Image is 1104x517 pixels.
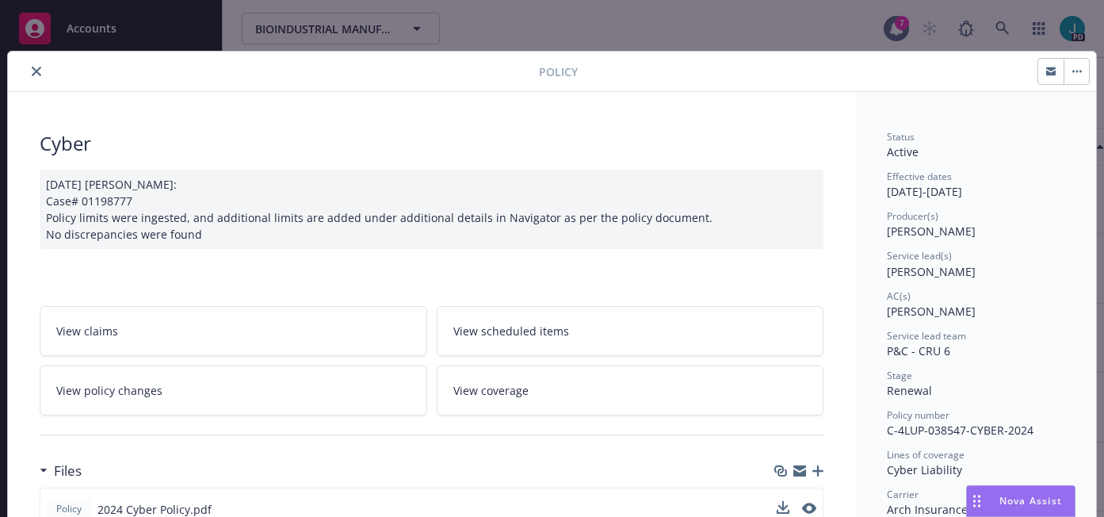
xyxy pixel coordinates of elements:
span: Active [887,144,919,159]
span: [PERSON_NAME] [887,304,976,319]
span: Service lead(s) [887,249,952,262]
div: Cyber Liability [887,461,1064,478]
span: View policy changes [56,382,162,399]
button: close [27,62,46,81]
span: Effective dates [887,170,952,183]
span: C-4LUP-038547-CYBER-2024 [887,423,1033,438]
div: Drag to move [967,486,987,516]
span: Policy number [887,408,949,422]
button: preview file [802,503,816,514]
span: P&C - CRU 6 [887,343,950,358]
span: Stage [887,369,912,382]
span: AC(s) [887,289,911,303]
span: [PERSON_NAME] [887,264,976,279]
button: download file [777,501,789,514]
span: Lines of coverage [887,448,965,461]
h3: Files [54,461,82,481]
span: Renewal [887,383,932,398]
span: Policy [539,63,578,80]
span: Producer(s) [887,209,938,223]
a: View coverage [437,366,824,416]
div: Cyber [40,130,823,157]
span: View claims [56,323,118,339]
span: Status [887,130,915,144]
span: Policy [53,502,85,516]
div: [DATE] [PERSON_NAME]: Case# 01198777 Policy limits were ingested, and additional limits are added... [40,170,823,249]
a: View claims [40,306,427,356]
div: Files [40,461,82,481]
span: [PERSON_NAME] [887,224,976,239]
a: View scheduled items [437,306,824,356]
span: Service lead team [887,329,966,343]
span: Nova Assist [999,494,1062,507]
span: Carrier [887,488,919,501]
button: Nova Assist [966,485,1075,517]
a: View policy changes [40,366,427,416]
span: Arch Insurance Company [887,502,1021,517]
div: [DATE] - [DATE] [887,170,1064,200]
span: View coverage [453,382,529,399]
span: View scheduled items [453,323,569,339]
